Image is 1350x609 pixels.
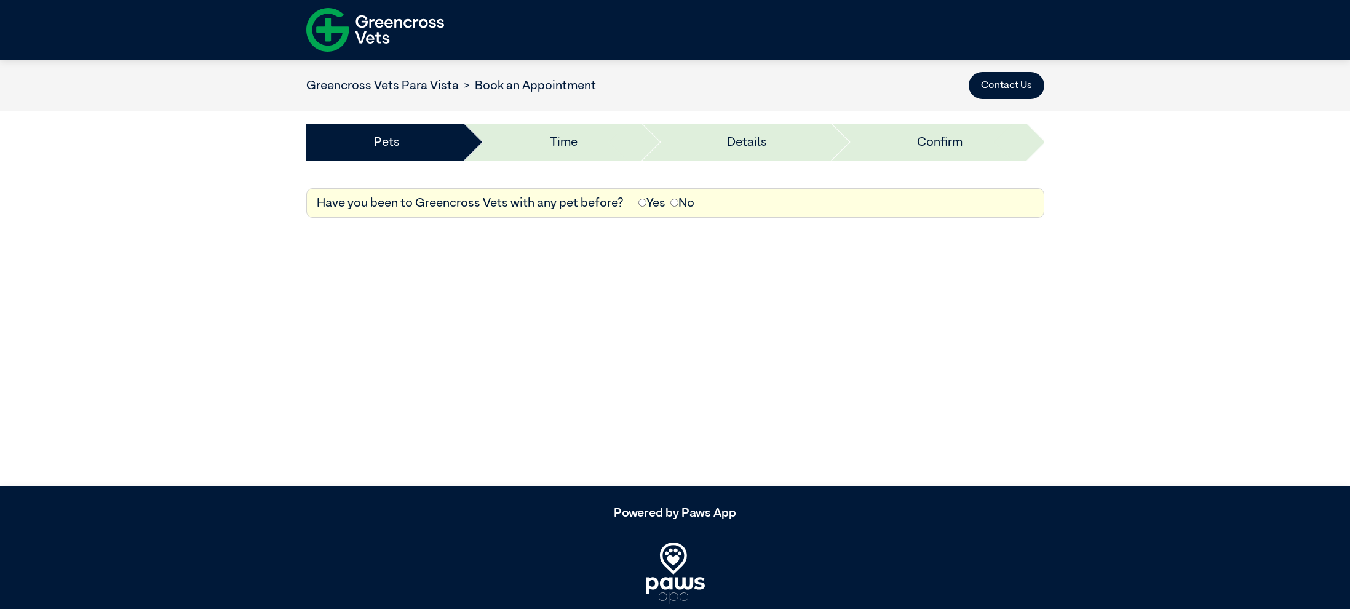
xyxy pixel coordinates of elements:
[638,194,665,212] label: Yes
[306,3,444,57] img: f-logo
[306,76,596,95] nav: breadcrumb
[459,76,596,95] li: Book an Appointment
[374,133,400,151] a: Pets
[670,199,678,207] input: No
[306,79,459,92] a: Greencross Vets Para Vista
[638,199,646,207] input: Yes
[969,72,1044,99] button: Contact Us
[646,543,705,604] img: PawsApp
[306,506,1044,520] h5: Powered by Paws App
[670,194,694,212] label: No
[317,194,624,212] label: Have you been to Greencross Vets with any pet before?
